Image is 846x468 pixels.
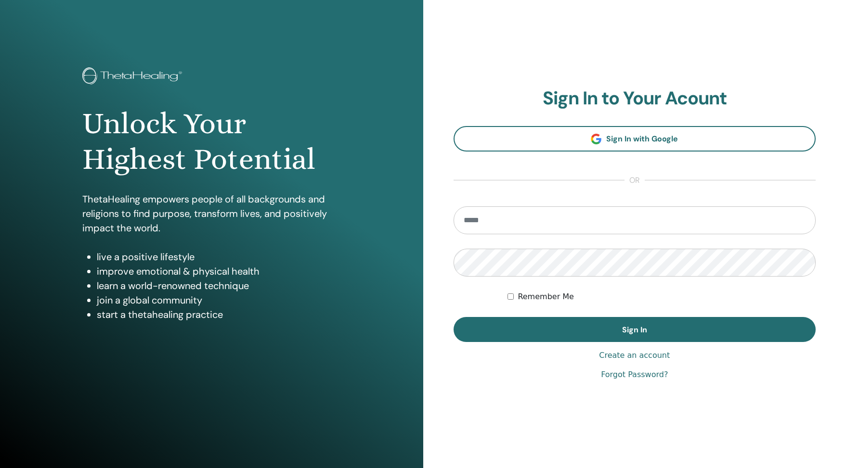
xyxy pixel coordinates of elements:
[606,134,678,144] span: Sign In with Google
[601,369,668,380] a: Forgot Password?
[97,293,340,307] li: join a global community
[97,264,340,278] li: improve emotional & physical health
[599,350,670,361] a: Create an account
[97,250,340,264] li: live a positive lifestyle
[454,88,816,110] h2: Sign In to Your Acount
[97,307,340,322] li: start a thetahealing practice
[454,317,816,342] button: Sign In
[518,291,574,303] label: Remember Me
[97,278,340,293] li: learn a world-renowned technique
[508,291,816,303] div: Keep me authenticated indefinitely or until I manually logout
[454,126,816,152] a: Sign In with Google
[82,106,340,177] h1: Unlock Your Highest Potential
[625,175,645,186] span: or
[622,325,647,335] span: Sign In
[82,192,340,235] p: ThetaHealing empowers people of all backgrounds and religions to find purpose, transform lives, a...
